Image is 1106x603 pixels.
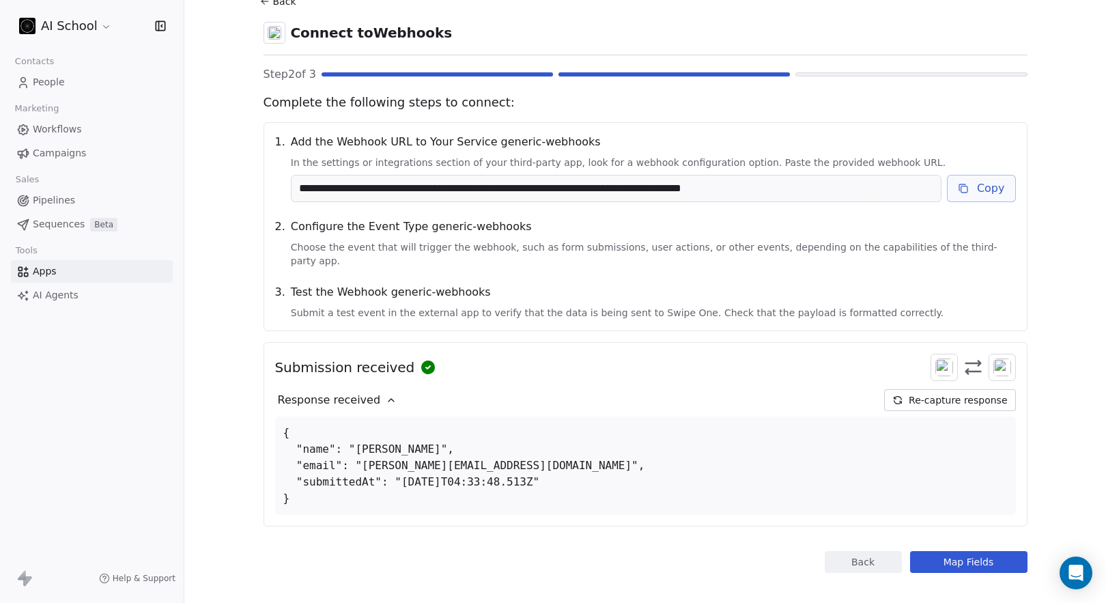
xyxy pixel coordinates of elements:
button: Back [825,551,902,573]
button: AI School [16,14,115,38]
span: Response received [278,392,381,408]
span: In the settings or integrations section of your third-party app, look for a webhook configuration... [291,156,1016,169]
span: Complete the following steps to connect: [264,94,1027,111]
div: Open Intercom Messenger [1060,557,1092,589]
span: AI Agents [33,288,79,303]
button: Copy [947,175,1016,202]
span: Submission received [275,358,415,377]
a: Workflows [11,118,173,141]
span: Submit a test event in the external app to verify that the data is being sent to Swipe One. Check... [291,306,1016,320]
span: Test the Webhook generic-webhooks [291,284,1016,300]
img: webhooks.svg [268,26,281,40]
span: Contacts [9,51,60,72]
span: Add the Webhook URL to Your Service generic-webhooks [291,134,1016,150]
span: 1 . [275,134,285,202]
img: swipeonelogo.svg [935,359,953,376]
span: Tools [10,240,43,261]
span: Sequences [33,217,85,232]
a: Apps [11,260,173,283]
span: AI School [41,17,98,35]
a: People [11,71,173,94]
div: { "name": "[PERSON_NAME]", "email": "[PERSON_NAME][EMAIL_ADDRESS][DOMAIN_NAME]", "submittedAt": "... [275,417,1016,515]
button: Re-capture response [884,389,1015,411]
span: Step 2 of 3 [264,66,316,83]
a: AI Agents [11,284,173,307]
span: Sales [10,169,45,190]
img: 3.png [19,18,36,34]
span: Configure the Event Type generic-webhooks [291,219,1016,235]
span: Beta [90,218,117,232]
span: Pipelines [33,193,75,208]
span: Help & Support [113,573,175,584]
a: Help & Support [99,573,175,584]
span: 2 . [275,219,285,268]
a: SequencesBeta [11,213,173,236]
a: Campaigns [11,142,173,165]
a: Pipelines [11,189,173,212]
span: Choose the event that will trigger the webhook, such as form submissions, user actions, or other ... [291,240,1016,268]
span: 3 . [275,284,285,320]
span: Marketing [9,98,65,119]
span: Connect to Webhooks [291,23,453,42]
img: webhooks.svg [993,359,1011,376]
span: Apps [33,264,57,279]
span: Campaigns [33,146,86,160]
span: Workflows [33,122,82,137]
button: Map Fields [910,551,1027,573]
span: People [33,75,65,89]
